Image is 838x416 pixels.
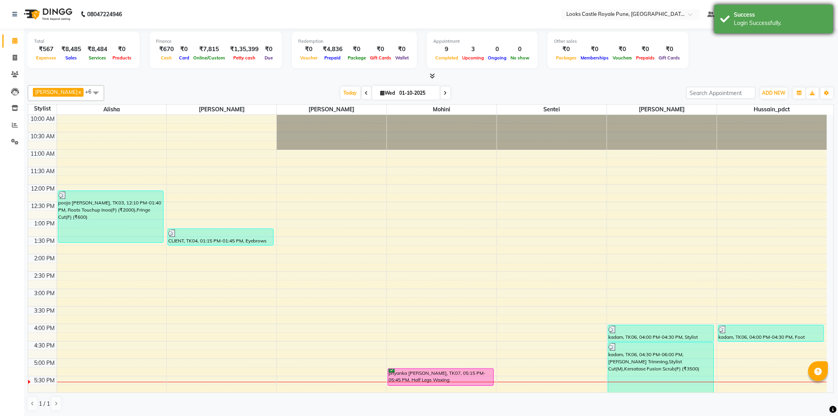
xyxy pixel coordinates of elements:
[509,55,531,61] span: No show
[34,38,133,45] div: Total
[379,90,397,96] span: Wed
[30,202,57,210] div: 12:30 PM
[686,87,756,99] input: Search Appointment
[657,55,682,61] span: Gift Cards
[33,324,57,332] div: 4:00 PM
[57,105,167,114] span: Alisha
[33,376,57,385] div: 5:30 PM
[634,45,657,54] div: ₹0
[320,45,346,54] div: ₹4,836
[486,55,509,61] span: Ongoing
[368,45,393,54] div: ₹0
[156,45,177,54] div: ₹670
[611,55,634,61] span: Vouchers
[110,55,133,61] span: Products
[346,55,368,61] span: Package
[156,38,276,45] div: Finance
[33,254,57,263] div: 2:00 PM
[393,45,411,54] div: ₹0
[341,87,360,99] span: Today
[78,89,81,95] a: x
[58,45,84,54] div: ₹8,485
[397,87,437,99] input: 2025-10-01
[346,45,368,54] div: ₹0
[34,55,58,61] span: Expenses
[177,55,191,61] span: Card
[657,45,682,54] div: ₹0
[460,45,486,54] div: 3
[554,55,579,61] span: Packages
[607,105,717,114] span: [PERSON_NAME]
[191,55,227,61] span: Online/Custom
[33,307,57,315] div: 3:30 PM
[760,88,788,99] button: ADD NEW
[33,289,57,298] div: 3:00 PM
[509,45,531,54] div: 0
[191,45,227,54] div: ₹7,815
[87,3,122,25] b: 08047224946
[33,219,57,228] div: 1:00 PM
[33,342,57,350] div: 4:30 PM
[611,45,634,54] div: ₹0
[734,19,827,27] div: Login Successfully.
[28,105,57,113] div: Stylist
[368,55,393,61] span: Gift Cards
[579,55,611,61] span: Memberships
[608,325,714,342] div: kadam, TK06, 04:00 PM-04:30 PM, Stylist Cut(M)
[486,45,509,54] div: 0
[634,55,657,61] span: Prepaids
[717,105,827,114] span: Hussain_pdct
[110,45,133,54] div: ₹0
[231,55,257,61] span: Petty cash
[87,55,108,61] span: Services
[177,45,191,54] div: ₹0
[579,45,611,54] div: ₹0
[30,185,57,193] div: 12:00 PM
[554,38,682,45] div: Other sales
[497,105,607,114] span: Sentei
[29,150,57,158] div: 11:00 AM
[34,45,58,54] div: ₹567
[29,167,57,176] div: 11:30 AM
[393,55,411,61] span: Wallet
[84,45,110,54] div: ₹8,484
[85,88,97,95] span: +6
[262,45,276,54] div: ₹0
[64,55,79,61] span: Sales
[433,38,531,45] div: Appointment
[167,105,276,114] span: [PERSON_NAME]
[433,55,460,61] span: Completed
[29,132,57,141] div: 10:30 AM
[298,38,411,45] div: Redemption
[387,105,497,114] span: Mohini
[460,55,486,61] span: Upcoming
[608,343,714,394] div: kadam, TK06, 04:30 PM-06:00 PM, [PERSON_NAME] Trimming,Stylist Cut(M),Kersatase Fusion Scrub(F) (...
[168,229,273,245] div: CLIENT, TK04, 01:15 PM-01:45 PM, Eyebrows (₹200)
[388,369,493,385] div: priyanka [PERSON_NAME], TK07, 05:15 PM-05:45 PM, Half Legs Waxing
[29,115,57,123] div: 10:00 AM
[33,237,57,245] div: 1:30 PM
[762,90,786,96] span: ADD NEW
[718,325,824,342] div: kadam, TK06, 04:00 PM-04:30 PM, Foot Massage(F)
[33,272,57,280] div: 2:30 PM
[263,55,275,61] span: Due
[734,11,827,19] div: Success
[20,3,74,25] img: logo
[298,45,320,54] div: ₹0
[39,400,50,408] span: 1 / 1
[323,55,343,61] span: Prepaid
[227,45,262,54] div: ₹1,35,399
[33,359,57,367] div: 5:00 PM
[433,45,460,54] div: 9
[58,191,164,242] div: pooja [PERSON_NAME], TK03, 12:10 PM-01:40 PM, Roots Touchup Inoa(F) (₹2000),Fringe Cut(F) (₹600)
[277,105,387,114] span: [PERSON_NAME]
[554,45,579,54] div: ₹0
[35,89,78,95] span: [PERSON_NAME]
[159,55,174,61] span: Cash
[298,55,320,61] span: Voucher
